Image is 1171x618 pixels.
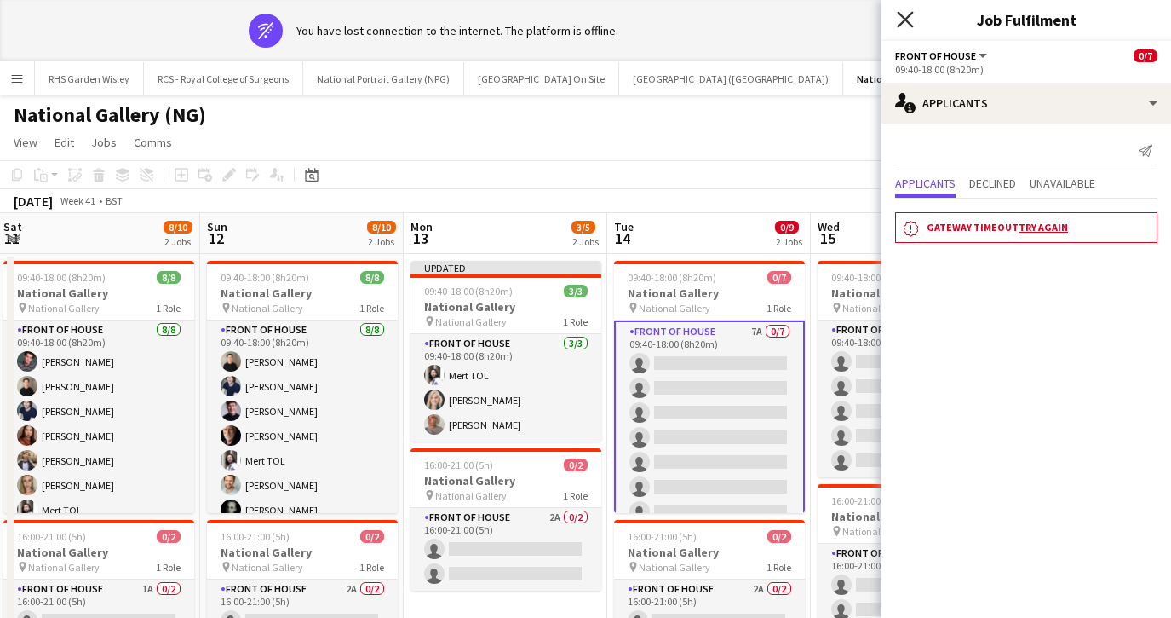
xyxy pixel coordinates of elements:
[831,494,900,507] span: 16:00-21:00 (5h)
[144,62,303,95] button: RCS - Royal College of Surgeons
[164,235,192,248] div: 2 Jobs
[410,334,601,442] app-card-role: Front of House3/309:40-18:00 (8h20m)Mert TOL[PERSON_NAME][PERSON_NAME]
[766,561,791,574] span: 1 Role
[564,285,588,297] span: 3/3
[3,286,194,301] h3: National Gallery
[424,459,493,471] span: 16:00-21:00 (5h)
[296,23,618,38] div: You have lost connection to the internet. The platform is offline.
[359,302,384,315] span: 1 Role
[639,302,710,315] span: National Gallery
[1030,177,1095,189] span: Unavailable
[818,219,840,234] span: Wed
[831,271,920,284] span: 09:40-18:00 (8h20m)
[156,561,181,574] span: 1 Role
[134,135,172,150] span: Comms
[969,177,1016,189] span: Declined
[435,315,507,328] span: National Gallery
[895,63,1157,76] div: 09:40-18:00 (8h20m)
[895,177,956,189] span: Applicants
[221,271,309,284] span: 09:40-18:00 (8h20m)
[564,459,588,471] span: 0/2
[424,285,513,297] span: 09:40-18:00 (8h20m)
[614,321,805,530] app-card-role: Front of House7A0/709:40-18:00 (8h20m)
[464,62,619,95] button: [GEOGRAPHIC_DATA] On Site
[895,49,990,62] button: Front of House
[207,261,398,513] app-job-card: 09:40-18:00 (8h20m)8/8National Gallery National Gallery1 RoleFront of House8/809:40-18:00 (8h20m)...
[14,135,37,150] span: View
[360,530,384,543] span: 0/2
[207,219,227,234] span: Sun
[563,489,588,502] span: 1 Role
[14,102,206,128] h1: National Gallery (NG)
[410,299,601,315] h3: National Gallery
[614,545,805,560] h3: National Gallery
[614,286,805,301] h3: National Gallery
[628,271,716,284] span: 09:40-18:00 (8h20m)
[818,261,1008,477] app-job-card: 09:40-18:00 (8h20m)0/5National Gallery National Gallery1 RoleFront of House11A0/509:40-18:00 (8h20m)
[207,545,398,560] h3: National Gallery
[55,135,74,150] span: Edit
[818,509,1008,524] h3: National Gallery
[91,135,117,150] span: Jobs
[767,271,791,284] span: 0/7
[410,448,601,591] app-job-card: 16:00-21:00 (5h)0/2National Gallery National Gallery1 RoleFront of House2A0/216:00-21:00 (5h)
[843,62,966,95] button: National Gallery (NG)
[408,228,433,248] span: 13
[35,62,144,95] button: RHS Garden Wisley
[3,321,194,552] app-card-role: Front of House8/809:40-18:00 (8h20m)[PERSON_NAME][PERSON_NAME][PERSON_NAME][PERSON_NAME][PERSON_N...
[367,221,396,234] span: 8/10
[221,530,290,543] span: 16:00-21:00 (5h)
[410,473,601,488] h3: National Gallery
[84,131,123,153] a: Jobs
[3,545,194,560] h3: National Gallery
[818,321,1008,477] app-card-role: Front of House11A0/509:40-18:00 (8h20m)
[639,561,710,574] span: National Gallery
[48,131,81,153] a: Edit
[207,286,398,301] h3: National Gallery
[3,219,22,234] span: Sat
[767,530,791,543] span: 0/2
[614,261,805,513] app-job-card: 09:40-18:00 (8h20m)0/7National Gallery National Gallery1 RoleFront of House7A0/709:40-18:00 (8h20m)
[410,261,601,274] div: Updated
[157,271,181,284] span: 8/8
[1019,221,1068,234] a: Try again
[3,261,194,513] app-job-card: 09:40-18:00 (8h20m)8/8National Gallery National Gallery1 RoleFront of House8/809:40-18:00 (8h20m)...
[435,489,507,502] span: National Gallery
[156,302,181,315] span: 1 Role
[776,235,802,248] div: 2 Jobs
[571,221,595,234] span: 3/5
[842,525,914,538] span: National Gallery
[775,221,799,234] span: 0/9
[368,235,395,248] div: 2 Jobs
[410,261,601,442] app-job-card: Updated09:40-18:00 (8h20m)3/3National Gallery National Gallery1 RoleFront of House3/309:40-18:00 ...
[881,83,1171,124] div: Applicants
[766,302,791,315] span: 1 Role
[881,9,1171,31] h3: Job Fulfilment
[232,561,303,574] span: National Gallery
[28,561,100,574] span: National Gallery
[628,530,697,543] span: 16:00-21:00 (5h)
[818,286,1008,301] h3: National Gallery
[157,530,181,543] span: 0/2
[207,321,398,552] app-card-role: Front of House8/809:40-18:00 (8h20m)[PERSON_NAME][PERSON_NAME][PERSON_NAME][PERSON_NAME]Mert TOL[...
[232,302,303,315] span: National Gallery
[815,228,840,248] span: 15
[619,62,843,95] button: [GEOGRAPHIC_DATA] ([GEOGRAPHIC_DATA])
[56,194,99,207] span: Week 41
[360,271,384,284] span: 8/8
[1134,49,1157,62] span: 0/7
[614,219,634,234] span: Tue
[303,62,464,95] button: National Portrait Gallery (NPG)
[106,194,123,207] div: BST
[410,508,601,591] app-card-role: Front of House2A0/216:00-21:00 (5h)
[7,131,44,153] a: View
[17,271,106,284] span: 09:40-18:00 (8h20m)
[563,315,588,328] span: 1 Role
[127,131,179,153] a: Comms
[410,219,433,234] span: Mon
[927,220,1150,235] h3: Gateway Timeout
